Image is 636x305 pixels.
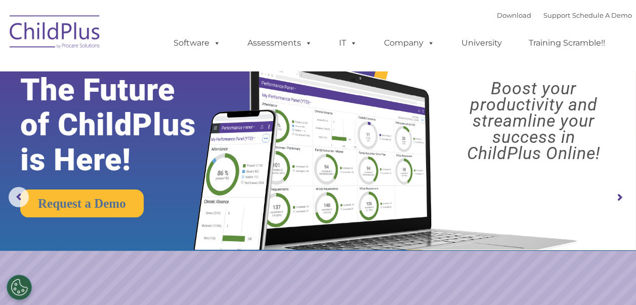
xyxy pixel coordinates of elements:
[497,11,531,19] a: Download
[20,189,144,217] a: Request a Demo
[237,33,322,53] a: Assessments
[543,11,570,19] a: Support
[519,33,615,53] a: Training Scramble!!
[163,33,231,53] a: Software
[439,80,628,161] rs-layer: Boost your productivity and streamline your success in ChildPlus Online!
[451,33,512,53] a: University
[20,72,223,177] rs-layer: The Future of ChildPlus is Here!
[7,275,32,300] button: Cookies Settings
[329,33,367,53] a: IT
[5,8,106,59] img: ChildPlus by Procare Solutions
[497,11,632,19] font: |
[141,67,172,74] span: Last name
[374,33,445,53] a: Company
[141,108,184,116] span: Phone number
[572,11,632,19] a: Schedule A Demo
